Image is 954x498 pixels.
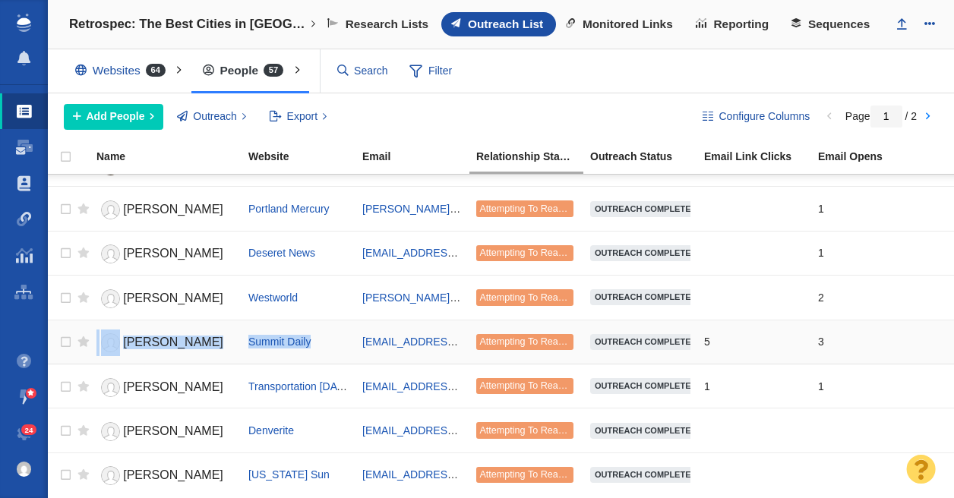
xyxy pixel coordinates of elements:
[248,292,298,304] a: Westworld
[87,109,145,124] span: Add People
[818,237,918,269] div: 1
[123,247,223,260] span: [PERSON_NAME]
[818,151,930,164] a: Email Opens
[346,17,429,31] span: Research Lists
[96,329,235,356] a: [PERSON_NAME]
[248,380,383,392] a: Transportation [DATE] News
[123,424,223,437] span: [PERSON_NAME]
[248,203,330,215] a: Portland Mercury
[818,192,918,225] div: 1
[248,247,315,259] a: Deseret News
[123,468,223,481] span: [PERSON_NAME]
[362,203,630,215] a: [PERSON_NAME][EMAIL_ADDRESS][DOMAIN_NAME]
[469,320,583,364] td: Attempting To Reach (2 tries)
[123,380,223,393] span: [PERSON_NAME]
[441,12,556,36] a: Outreach List
[818,281,918,314] div: 2
[469,408,583,452] td: Attempting To Reach (2 tries)
[362,380,542,392] a: [EMAIL_ADDRESS][DOMAIN_NAME]
[469,187,583,231] td: Attempting To Reach (2 tries)
[248,468,330,481] a: [US_STATE] Sun
[476,151,589,162] div: Relationship Stage
[17,462,32,477] img: 61f477734bf3dd72b3fb3a7a83fcc915
[123,336,223,348] span: [PERSON_NAME]
[248,151,361,162] div: Website
[96,197,235,223] a: [PERSON_NAME]
[362,247,542,259] a: [EMAIL_ADDRESS][DOMAIN_NAME]
[248,336,311,348] a: Summit Daily
[469,364,583,408] td: Attempting To Reach (2 tries)
[479,292,603,303] span: Attempting To Reach (2 tries)
[590,151,703,162] div: Outreach Status
[287,109,317,124] span: Export
[193,109,237,124] span: Outreach
[714,17,769,31] span: Reporting
[479,469,603,480] span: Attempting To Reach (2 tries)
[479,203,603,214] span: Attempting To Reach (2 tries)
[362,336,542,348] a: [EMAIL_ADDRESS][DOMAIN_NAME]
[362,468,542,481] a: [EMAIL_ADDRESS][DOMAIN_NAME]
[96,462,235,489] a: [PERSON_NAME]
[818,370,918,402] div: 1
[704,151,817,164] a: Email Link Clicks
[317,12,441,36] a: Research Lists
[69,17,309,32] h4: Retrospec: The Best Cities in [GEOGRAPHIC_DATA] for Beginning Bikers
[96,374,235,401] a: [PERSON_NAME]
[146,64,166,77] span: 64
[686,12,782,36] a: Reporting
[479,380,603,391] span: Attempting To Reach (2 tries)
[248,151,361,164] a: Website
[123,203,223,216] span: [PERSON_NAME]
[17,14,30,32] img: buzzstream_logo_iconsimple.png
[96,241,235,267] a: [PERSON_NAME]
[476,151,589,164] a: Relationship Stage
[719,109,810,124] span: Configure Columns
[694,104,819,130] button: Configure Columns
[818,151,930,162] div: Email Opens
[96,418,235,445] a: [PERSON_NAME]
[261,104,336,130] button: Export
[590,151,703,164] a: Outreach Status
[362,292,630,304] a: [PERSON_NAME][EMAIL_ADDRESS][DOMAIN_NAME]
[248,424,294,437] a: Denverite
[782,12,883,36] a: Sequences
[362,424,542,437] a: [EMAIL_ADDRESS][DOMAIN_NAME]
[400,57,461,86] span: Filter
[556,12,686,36] a: Monitored Links
[704,151,817,162] div: Email Link Clicks
[479,247,603,258] span: Attempting To Reach (2 tries)
[583,17,673,31] span: Monitored Links
[818,326,918,358] div: 3
[808,17,870,31] span: Sequences
[362,151,475,164] a: Email
[479,336,603,347] span: Attempting To Reach (2 tries)
[21,424,37,436] span: 24
[169,104,255,130] button: Outreach
[469,452,583,496] td: Attempting To Reach (2 tries)
[362,151,475,162] div: Email
[468,17,543,31] span: Outreach List
[704,326,804,358] div: 5
[96,151,247,164] a: Name
[96,285,235,312] a: [PERSON_NAME]
[479,425,603,436] span: Attempting To Reach (2 tries)
[64,53,184,88] div: Websites
[123,292,223,304] span: [PERSON_NAME]
[331,58,395,84] input: Search
[845,110,917,122] span: Page / 2
[469,276,583,320] td: Attempting To Reach (2 tries)
[64,104,163,130] button: Add People
[96,151,247,162] div: Name
[704,370,804,402] div: 1
[469,231,583,275] td: Attempting To Reach (2 tries)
